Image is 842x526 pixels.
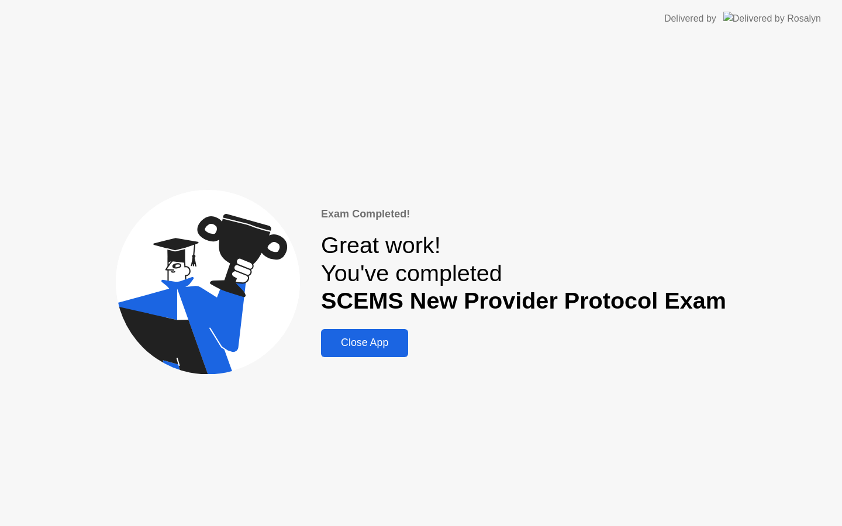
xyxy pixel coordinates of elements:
button: Close App [321,329,408,357]
div: Great work! You've completed [321,231,726,315]
b: SCEMS New Provider Protocol Exam [321,288,726,313]
div: Exam Completed! [321,206,726,222]
img: Delivered by Rosalyn [723,12,821,25]
div: Delivered by [664,12,716,26]
div: Close App [325,337,405,349]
